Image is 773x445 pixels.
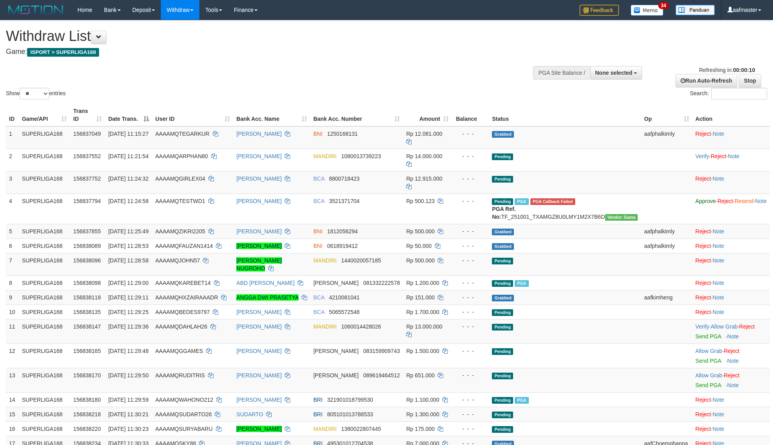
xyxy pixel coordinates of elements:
td: · [692,253,770,275]
span: Pending [492,373,513,379]
td: · · [692,319,770,343]
div: PGA Site Balance / [533,66,590,79]
b: PGA Ref. No: [492,206,515,220]
span: MANDIRI [313,257,337,264]
span: Rp 500.123 [406,198,434,204]
span: 156837552 [73,153,101,159]
span: MANDIRI [313,323,337,330]
span: 156838135 [73,309,101,315]
a: Reject [696,243,711,249]
a: [PERSON_NAME] [236,131,282,137]
span: [DATE] 11:24:58 [108,198,148,204]
span: Refreshing in: [699,67,755,73]
span: AAAAMQTEGARKUR [155,131,210,137]
span: Copy 1250168131 to clipboard [327,131,358,137]
td: · [692,126,770,149]
div: - - - [455,227,486,235]
div: - - - [455,130,486,138]
span: AAAAMQBEDES9797 [155,309,210,315]
span: 156838220 [73,426,101,432]
span: AAAAMQTESTWD1 [155,198,205,204]
span: [DATE] 11:24:32 [108,175,148,182]
span: [PERSON_NAME] [313,280,359,286]
a: Note [712,243,724,249]
a: Reject [739,323,755,330]
span: [DATE] 11:30:23 [108,426,148,432]
th: Status [489,104,641,126]
span: Pending [492,309,513,316]
td: SUPERLIGA168 [19,171,70,194]
a: Note [727,382,739,388]
td: · [692,305,770,319]
span: Rp 500.000 [406,257,434,264]
span: Pending [492,426,513,433]
span: 156838118 [73,294,101,301]
a: [PERSON_NAME] NUGROHO [236,257,282,271]
span: [DATE] 11:29:36 [108,323,148,330]
a: [PERSON_NAME] [236,426,282,432]
td: · [692,392,770,407]
td: 3 [6,171,19,194]
a: Note [712,280,724,286]
div: - - - [455,242,486,250]
span: [DATE] 11:25:49 [108,228,148,235]
span: [DATE] 11:29:00 [108,280,148,286]
a: Reject [724,348,740,354]
a: Run Auto-Refresh [675,74,737,87]
td: aafphalkimly [641,224,692,238]
td: · [692,421,770,436]
span: Pending [492,153,513,160]
span: AAAAMQJOHN57 [155,257,200,264]
a: Reject [696,397,711,403]
span: None selected [595,70,633,76]
div: - - - [455,308,486,316]
span: Copy 4210081041 to clipboard [329,294,360,301]
span: AAAAMQZIKRI2205 [155,228,205,235]
span: AAAAMQSURYABARU [155,426,213,432]
a: [PERSON_NAME] [236,309,282,315]
a: Note [712,175,724,182]
td: 5 [6,224,19,238]
span: · [696,348,724,354]
div: - - - [455,175,486,183]
span: 156838098 [73,280,101,286]
span: AAAAMQFAUZAN1414 [155,243,213,249]
td: SUPERLIGA168 [19,343,70,368]
div: - - - [455,371,486,379]
div: - - - [455,257,486,264]
a: Send PGA [696,333,721,340]
a: Note [712,131,724,137]
span: ISPORT > SUPERLIGA168 [27,48,99,57]
span: 156837794 [73,198,101,204]
span: Rp 50.000 [406,243,432,249]
span: 156837855 [73,228,101,235]
th: Balance [452,104,489,126]
span: Rp 14.000.000 [406,153,442,159]
a: Stop [739,74,761,87]
a: Note [712,228,724,235]
a: Note [727,358,739,364]
a: [PERSON_NAME] [236,175,282,182]
span: Pending [492,198,513,205]
span: Copy 5065572548 to clipboard [329,309,360,315]
span: [DATE] 11:28:58 [108,257,148,264]
th: Action [692,104,770,126]
span: · [710,323,739,330]
span: Copy 805101013788533 to clipboard [327,411,373,417]
th: Amount: activate to sort column ascending [403,104,452,126]
span: Copy 1060014428026 to clipboard [341,323,381,330]
span: Pending [492,412,513,418]
a: [PERSON_NAME] [236,397,282,403]
a: Reject [710,153,726,159]
span: AAAAMQKAREBET14 [155,280,211,286]
td: 4 [6,194,19,224]
a: [PERSON_NAME] [236,323,282,330]
span: BCA [313,309,324,315]
span: 156838147 [73,323,101,330]
span: Grabbed [492,131,514,138]
label: Show entries [6,88,66,100]
span: 156838165 [73,348,101,354]
td: · [692,368,770,392]
span: PGA Error [530,198,575,205]
div: - - - [455,294,486,301]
